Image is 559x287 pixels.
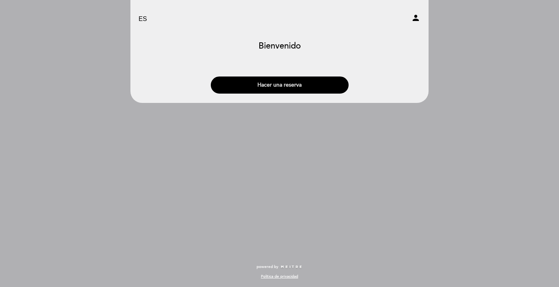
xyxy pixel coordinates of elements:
a: Política de privacidad [261,274,298,279]
a: powered by [257,264,302,270]
button: person [411,13,420,25]
i: person [411,13,420,23]
button: Hacer una reserva [211,77,349,94]
a: Rana [GEOGRAPHIC_DATA] [231,9,328,30]
h1: Bienvenido [259,42,301,51]
img: MEITRE [280,265,302,269]
span: powered by [257,264,278,270]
